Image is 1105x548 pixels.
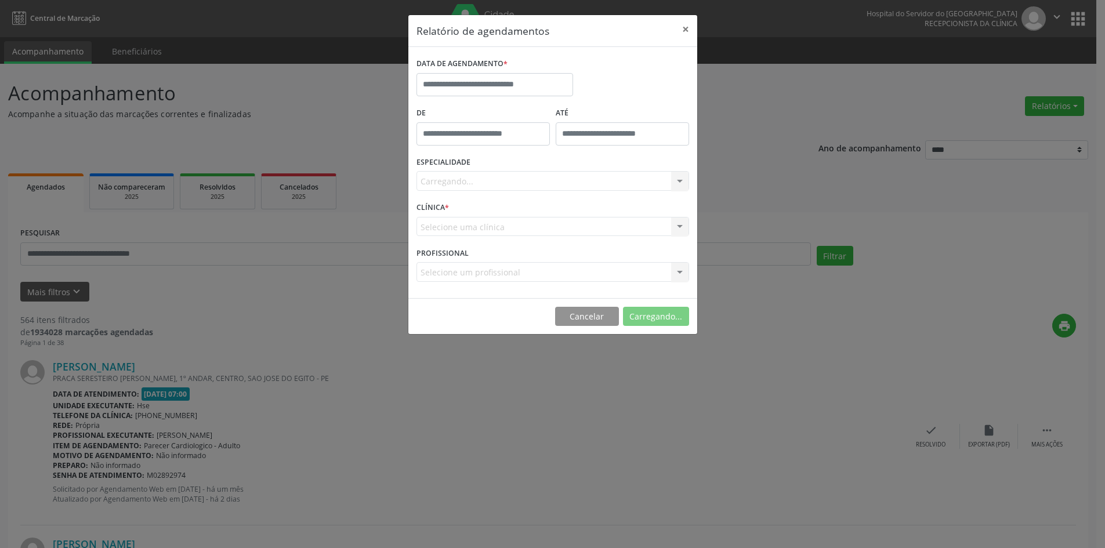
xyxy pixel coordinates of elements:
button: Carregando... [623,307,689,326]
label: ATÉ [556,104,689,122]
label: DATA DE AGENDAMENTO [416,55,508,73]
label: ESPECIALIDADE [416,154,470,172]
label: PROFISSIONAL [416,244,469,262]
label: CLÍNICA [416,199,449,217]
label: De [416,104,550,122]
button: Cancelar [555,307,619,326]
button: Close [674,15,697,43]
h5: Relatório de agendamentos [416,23,549,38]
